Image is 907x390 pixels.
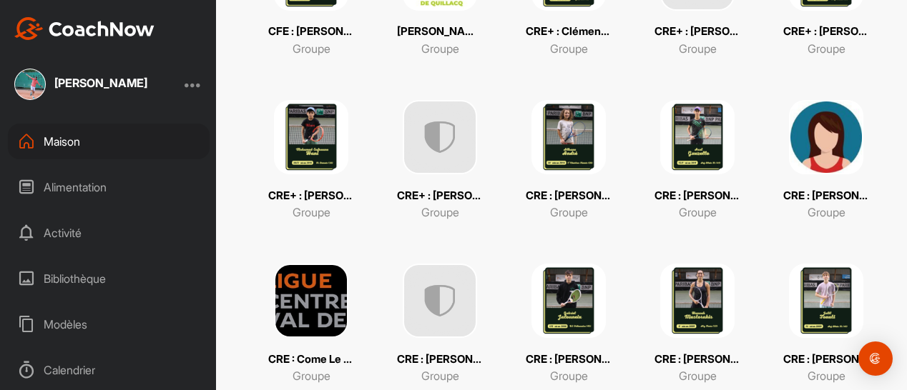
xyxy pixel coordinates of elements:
[14,69,46,100] img: square_8bf7270869d0b0d8433ac3b6c0aa00ca.jpg
[397,24,485,38] font: [PERSON_NAME]
[403,264,477,338] img: uAAAAAElFTkSuQmCC
[679,41,717,56] font: Groupe
[654,24,778,38] font: CRE+ : [PERSON_NAME]
[660,100,735,174] img: square_a1537cae1b7cd3641b4c2d69492ea7aa.png
[44,363,95,377] font: Calendrier
[660,264,735,338] img: square_8d22edf3cff6e1226a32e02ed8b38270.png
[421,205,459,219] font: Groupe
[44,134,80,149] font: Maison
[54,76,147,90] font: [PERSON_NAME]
[808,41,845,56] font: Groupe
[550,205,588,219] font: Groupe
[783,189,900,202] font: CRE : [PERSON_NAME]
[293,205,330,219] font: Groupe
[421,41,459,56] font: Groupe
[550,41,588,56] font: Groupe
[526,352,642,366] font: CRE : [PERSON_NAME]
[44,271,106,286] font: Bibliothèque
[44,317,87,331] font: Modèles
[421,369,459,383] font: Groupe
[531,100,606,174] img: square_f3cb1ec6534cdb598551caf71352034f.png
[858,341,893,376] div: Ouvrir Intercom Messenger
[789,100,863,174] img: square_9f95d8467c797364657b6198d49a3d3b.png
[550,369,588,383] font: Groupe
[293,369,330,383] font: Groupe
[526,24,647,38] font: CRE+ : Clémence Sauvé
[526,189,642,202] font: CRE : [PERSON_NAME]
[268,189,392,202] font: CRE+ : [PERSON_NAME]
[274,264,348,338] img: square_7ba075d1e5abe680248a0855d503a4cc.png
[268,352,369,366] font: CRE : Come Le Roch
[654,352,771,366] font: CRE : [PERSON_NAME]
[783,352,900,366] font: CRE : [PERSON_NAME]
[274,100,348,174] img: square_ed9984bfe93f541d3df9ec774686bd00.png
[44,180,107,194] font: Alimentation
[808,205,845,219] font: Groupe
[679,205,717,219] font: Groupe
[789,264,863,338] img: square_76a82491c4cc44332824f331a4cf1757.png
[679,369,717,383] font: Groupe
[654,189,771,202] font: CRE : [PERSON_NAME]
[44,226,82,240] font: Activité
[403,100,477,174] img: uAAAAAElFTkSuQmCC
[397,352,514,366] font: CRE : [PERSON_NAME]
[808,369,845,383] font: Groupe
[268,24,384,38] font: CFE : [PERSON_NAME]
[531,264,606,338] img: square_92d30a94dc26683aeb4d220250df09b4.png
[14,17,155,40] img: CoachNow
[397,189,521,202] font: CRE+ : [PERSON_NAME]
[783,24,907,38] font: CRE+ : [PERSON_NAME]
[293,41,330,56] font: Groupe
